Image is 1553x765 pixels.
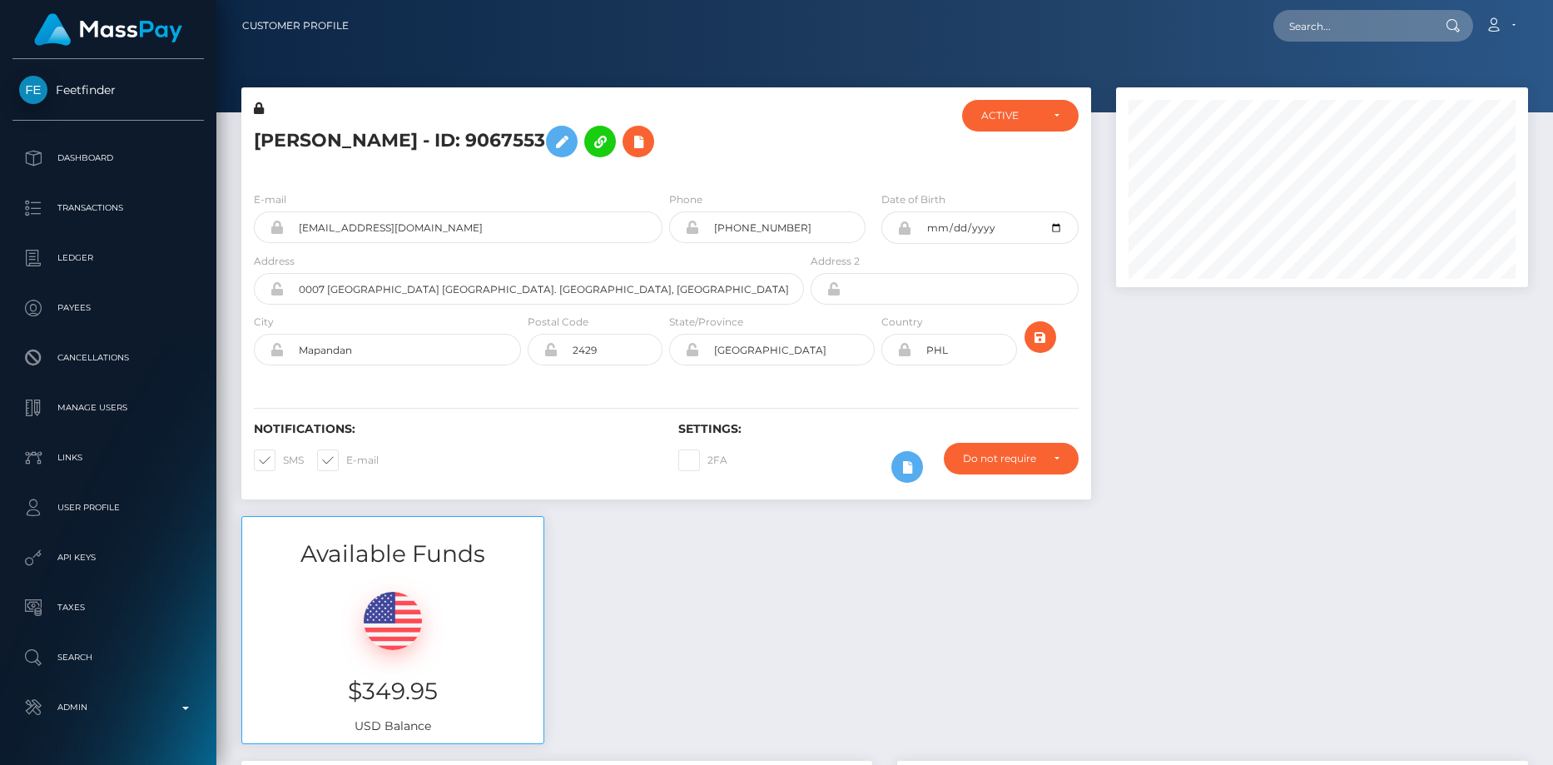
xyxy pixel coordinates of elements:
p: User Profile [19,495,197,520]
img: MassPay Logo [34,13,182,46]
a: Links [12,437,204,479]
p: Cancellations [19,345,197,370]
a: API Keys [12,537,204,579]
span: Feetfinder [12,82,204,97]
a: User Profile [12,487,204,529]
a: Customer Profile [242,8,349,43]
h6: Notifications: [254,422,653,436]
label: State/Province [669,315,743,330]
div: Do not require [963,452,1039,465]
a: Ledger [12,237,204,279]
p: Manage Users [19,395,197,420]
a: Transactions [12,187,204,229]
p: Dashboard [19,146,197,171]
img: Feetfinder [19,76,47,104]
h6: Settings: [678,422,1078,436]
input: Search... [1273,10,1430,42]
label: Date of Birth [881,192,945,207]
label: Postal Code [528,315,588,330]
a: Dashboard [12,137,204,179]
label: Address 2 [811,254,860,269]
p: Payees [19,296,197,320]
label: 2FA [678,450,727,471]
button: ACTIVE [962,100,1079,132]
p: API Keys [19,545,197,570]
a: Cancellations [12,337,204,379]
a: Search [12,637,204,678]
p: Transactions [19,196,197,221]
p: Admin [19,695,197,720]
button: Do not require [944,443,1078,474]
label: Country [881,315,923,330]
a: Manage Users [12,387,204,429]
a: Taxes [12,587,204,628]
label: Address [254,254,295,269]
label: E-mail [317,450,379,471]
p: Taxes [19,595,197,620]
img: USD.png [364,592,422,650]
h3: $349.95 [255,675,531,708]
h5: [PERSON_NAME] - ID: 9067553 [254,117,795,166]
h3: Available Funds [242,538,543,570]
p: Search [19,645,197,670]
a: Admin [12,687,204,728]
p: Ledger [19,246,197,271]
label: Phone [669,192,702,207]
label: SMS [254,450,304,471]
div: USD Balance [242,571,543,743]
label: E-mail [254,192,286,207]
a: Payees [12,287,204,329]
div: ACTIVE [981,109,1040,122]
p: Links [19,445,197,470]
label: City [254,315,274,330]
